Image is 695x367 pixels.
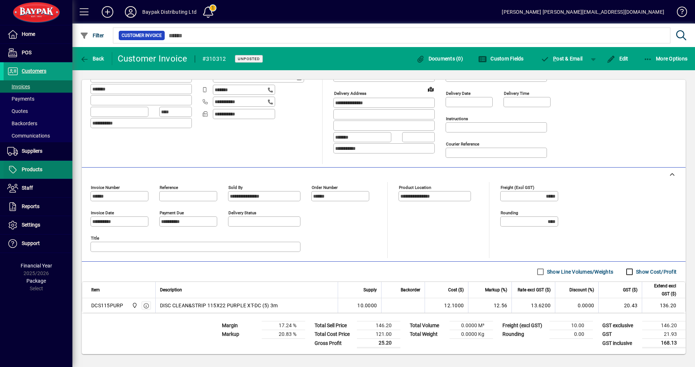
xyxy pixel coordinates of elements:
a: Settings [4,216,72,234]
span: Quotes [7,108,28,114]
span: Financial Year [21,263,52,269]
span: Baypak - Onekawa [130,301,138,309]
span: P [553,56,556,62]
span: DISC CLEAN&STRIP 115X22 PURPLE XT-DC (5) 3m [160,302,278,309]
span: Package [26,278,46,284]
span: Suppliers [22,148,42,154]
td: 146.20 [357,321,400,330]
td: 20.83 % [262,330,305,339]
td: 146.20 [642,321,686,330]
td: Markup [218,330,262,339]
span: Discount (%) [569,286,594,294]
mat-label: Instructions [446,116,468,121]
td: Freight (excl GST) [499,321,549,330]
span: 10.0000 [357,302,377,309]
span: Reports [22,203,39,209]
mat-label: Invoice number [91,185,120,190]
span: Documents (0) [416,56,463,62]
div: Baypak Distributing Ltd [142,6,197,18]
a: Support [4,235,72,253]
mat-label: Courier Reference [446,142,479,147]
td: 0.0000 Kg [450,330,493,339]
a: Home [4,25,72,43]
a: Suppliers [4,142,72,160]
div: [PERSON_NAME] [PERSON_NAME][EMAIL_ADDRESS][DOMAIN_NAME] [502,6,664,18]
a: Reports [4,198,72,216]
mat-label: Freight (excl GST) [501,185,534,190]
td: 12.56 [468,298,511,313]
td: 136.20 [642,298,685,313]
span: Back [80,56,104,62]
button: Profile [119,5,142,18]
span: Unposted [238,56,260,61]
a: Backorders [4,117,72,130]
td: 0.00 [549,330,593,339]
mat-label: Title [91,236,99,241]
td: 0.0000 [555,298,598,313]
td: GST exclusive [599,321,642,330]
span: Item [91,286,100,294]
td: 17.24 % [262,321,305,330]
span: Edit [607,56,628,62]
button: Filter [78,29,106,42]
a: Knowledge Base [671,1,686,25]
td: 20.43 [598,298,642,313]
td: Gross Profit [311,339,357,348]
span: Payments [7,96,34,102]
a: Quotes [4,105,72,117]
td: GST [599,330,642,339]
span: More Options [644,56,688,62]
mat-label: Reference [160,185,178,190]
td: 168.13 [642,339,686,348]
mat-label: Delivery time [504,91,529,96]
div: DCS115PURP [91,302,123,309]
label: Show Line Volumes/Weights [546,268,613,275]
span: POS [22,50,31,55]
span: Custom Fields [478,56,524,62]
td: Rounding [499,330,549,339]
td: GST inclusive [599,339,642,348]
td: 21.93 [642,330,686,339]
span: Customers [22,68,46,74]
div: Customer Invoice [118,53,188,64]
button: Edit [605,52,630,65]
button: More Options [642,52,690,65]
span: Customer Invoice [122,32,162,39]
label: Show Cost/Profit [635,268,677,275]
td: Total Weight [406,330,450,339]
span: Markup (%) [485,286,507,294]
span: Support [22,240,40,246]
td: Total Cost Price [311,330,357,339]
mat-label: Invoice date [91,210,114,215]
a: Invoices [4,80,72,93]
span: ost & Email [541,56,583,62]
a: View on map [425,83,437,95]
span: Home [22,31,35,37]
button: Back [78,52,106,65]
mat-label: Order number [312,185,338,190]
mat-label: Delivery date [446,91,471,96]
button: Post & Email [537,52,586,65]
span: Backorders [7,121,37,126]
mat-label: Product location [399,185,431,190]
div: #310312 [202,53,226,65]
td: Total Sell Price [311,321,357,330]
div: 13.6200 [516,302,551,309]
span: Description [160,286,182,294]
span: Backorder [401,286,420,294]
a: Payments [4,93,72,105]
span: Cost ($) [448,286,464,294]
td: Margin [218,321,262,330]
a: Products [4,161,72,179]
a: POS [4,44,72,62]
td: 121.00 [357,330,400,339]
mat-label: Delivery status [228,210,256,215]
span: Communications [7,133,50,139]
span: Filter [80,33,104,38]
a: Staff [4,179,72,197]
td: 25.20 [357,339,400,348]
span: Products [22,166,42,172]
mat-label: Payment due [160,210,184,215]
span: Settings [22,222,40,228]
span: Rate excl GST ($) [518,286,551,294]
